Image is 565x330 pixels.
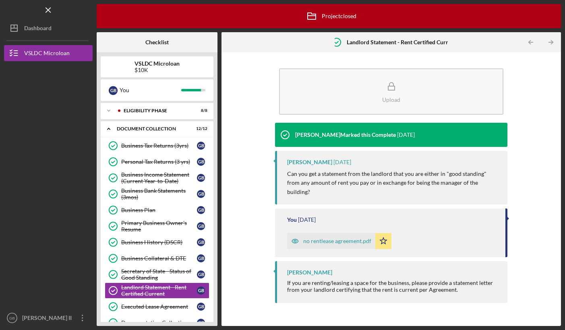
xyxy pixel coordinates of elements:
div: no rentlease agreement.pdf [303,238,371,244]
div: G B [197,238,205,246]
div: [PERSON_NAME] Marked this Complete [295,132,396,138]
div: G B [197,158,205,166]
b: Landlord Statement - Rent Certified Current [347,39,456,45]
a: Business PlanGB [105,202,209,218]
div: Secretary of State - Status of Good Standing [121,268,197,281]
a: Business Bank Statements (3mos)GB [105,186,209,202]
button: Dashboard [4,20,93,36]
div: Landlord Statement - Rent Certified Current [121,284,197,297]
p: Can you get a statement from the landlord that you are either in "good standing" from any amount ... [287,169,499,196]
div: VSLDC Microloan [24,45,70,63]
a: Personal Tax Returns (3 yrs)GB [105,154,209,170]
div: [PERSON_NAME] [287,159,332,165]
div: Business Tax Returns (3yrs) [121,142,197,149]
time: 2024-05-15 18:55 [298,217,316,223]
div: G B [197,222,205,230]
time: 2024-05-23 03:29 [333,159,351,165]
button: Upload [279,68,503,115]
div: Executed Lease Agreement [121,303,197,310]
b: Checklist [145,39,169,45]
div: You [287,217,297,223]
div: 12 / 12 [193,126,207,131]
a: Executed Lease AgreementGB [105,299,209,315]
div: G B [197,287,205,295]
div: G B [197,319,205,327]
div: Business History (DSCR) [121,239,197,245]
div: G B [197,190,205,198]
div: 8 / 8 [193,108,207,113]
div: G B [197,303,205,311]
b: VSLDC Microloan [135,60,180,67]
a: Business Tax Returns (3yrs)GB [105,138,209,154]
text: GB [9,316,15,320]
a: Business History (DSCR)GB [105,234,209,250]
time: 2024-05-25 16:58 [397,132,415,138]
div: Upload [382,97,400,103]
div: Primary Business Owner's Resume [121,220,197,233]
div: [PERSON_NAME] [287,269,332,276]
div: Business Income Statement (Current Year-to-Date) [121,171,197,184]
div: Business Bank Statements (3mos) [121,188,197,200]
button: no rentlease agreement.pdf [287,233,391,249]
div: Business Plan [121,207,197,213]
div: Personal Tax Returns (3 yrs) [121,159,197,165]
div: If you are renting/leasing a space for the business, please provide a statement letter from your ... [287,280,499,293]
div: G B [197,142,205,150]
a: Primary Business Owner's ResumeGB [105,218,209,234]
button: VSLDC Microloan [4,45,93,61]
div: $10K [135,67,180,73]
div: Dashboard [24,20,52,38]
div: Business Collateral & DTE [121,255,197,262]
div: G B [197,254,205,262]
a: Business Income Statement (Current Year-to-Date)GB [105,170,209,186]
div: Project closed [302,6,356,26]
div: G B [109,86,118,95]
div: G B [197,174,205,182]
button: GB[PERSON_NAME] II [4,310,93,326]
div: G B [197,270,205,278]
div: Eligibility Phase [124,108,187,113]
a: Landlord Statement - Rent Certified CurrentGB [105,283,209,299]
div: [PERSON_NAME] II [20,310,72,328]
div: Documentation Collection [121,320,197,326]
a: Secretary of State - Status of Good StandingGB [105,266,209,283]
div: You [120,83,181,97]
div: Document Collection [117,126,187,131]
a: Business Collateral & DTEGB [105,250,209,266]
div: G B [197,206,205,214]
